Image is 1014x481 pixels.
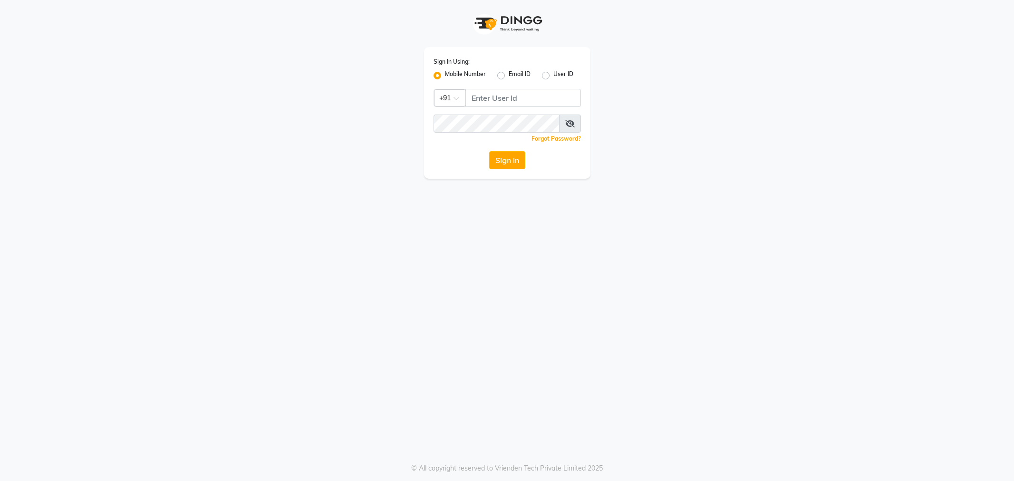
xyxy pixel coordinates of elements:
[531,135,581,142] a: Forgot Password?
[434,58,470,66] label: Sign In Using:
[434,115,560,133] input: Username
[469,10,545,38] img: logo1.svg
[509,70,531,81] label: Email ID
[553,70,573,81] label: User ID
[465,89,581,107] input: Username
[445,70,486,81] label: Mobile Number
[489,151,525,169] button: Sign In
